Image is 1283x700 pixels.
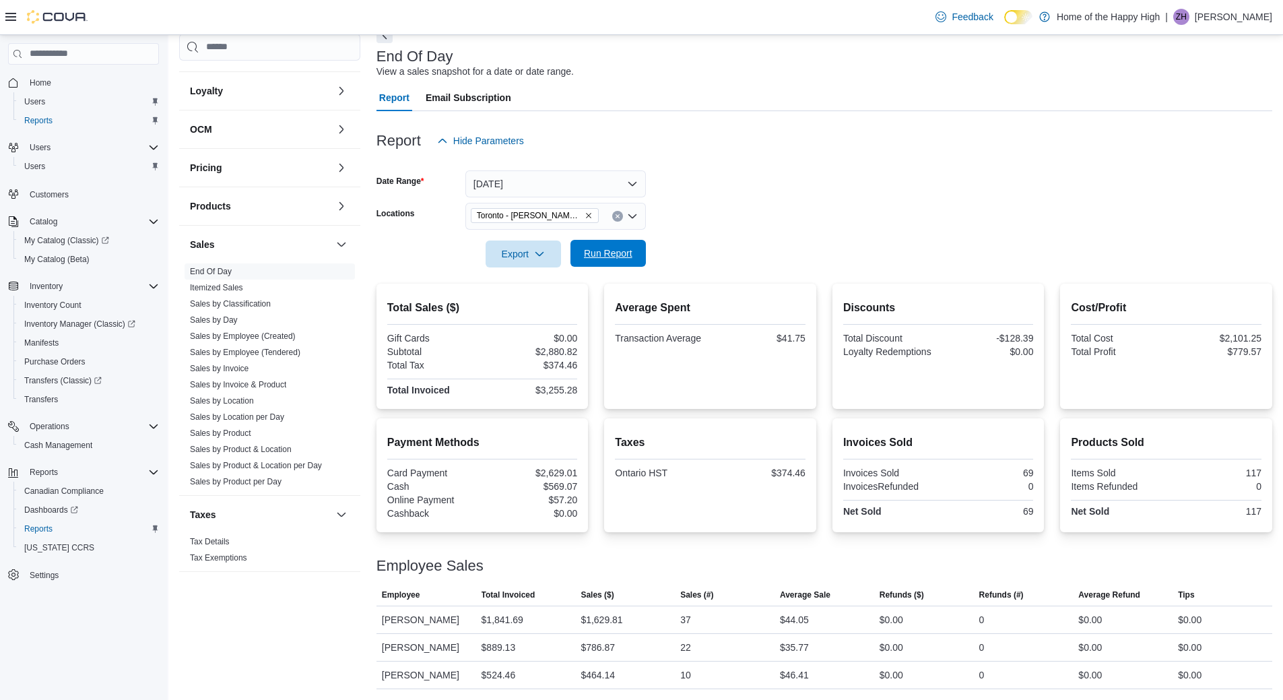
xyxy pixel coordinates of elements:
[190,536,230,547] span: Tax Details
[485,481,577,492] div: $569.07
[3,565,164,585] button: Settings
[24,161,45,172] span: Users
[13,250,164,269] button: My Catalog (Beta)
[19,483,109,499] a: Canadian Compliance
[387,481,480,492] div: Cash
[979,590,1024,600] span: Refunds (#)
[387,300,578,316] h2: Total Sales ($)
[190,199,331,213] button: Products
[179,263,360,495] div: Sales
[1178,667,1202,683] div: $0.00
[615,300,805,316] h2: Average Spent
[880,612,903,628] div: $0.00
[24,356,86,367] span: Purchase Orders
[13,501,164,519] a: Dashboards
[453,134,524,148] span: Hide Parameters
[19,316,141,332] a: Inventory Manager (Classic)
[485,495,577,505] div: $57.20
[24,214,159,230] span: Catalog
[190,123,212,136] h3: OCM
[24,187,74,203] a: Customers
[190,315,238,325] span: Sales by Day
[13,157,164,176] button: Users
[843,468,935,478] div: Invoices Sold
[19,391,159,408] span: Transfers
[190,396,254,406] a: Sales by Location
[13,315,164,333] a: Inventory Manager (Classic)
[376,133,421,149] h3: Report
[24,278,159,294] span: Inventory
[680,639,691,656] div: 22
[1078,612,1102,628] div: $0.00
[979,639,985,656] div: 0
[30,77,51,88] span: Home
[190,477,282,486] a: Sales by Product per Day
[1173,9,1189,25] div: Zachary Haire
[30,281,63,292] span: Inventory
[24,418,75,435] button: Operations
[780,667,809,683] div: $46.41
[190,267,232,276] a: End Of Day
[387,495,480,505] div: Online Payment
[30,570,59,581] span: Settings
[376,662,476,689] div: [PERSON_NAME]
[24,139,159,156] span: Users
[24,418,159,435] span: Operations
[482,612,523,628] div: $1,841.69
[3,277,164,296] button: Inventory
[941,346,1033,357] div: $0.00
[979,612,985,628] div: 0
[387,385,450,395] strong: Total Invoiced
[680,667,691,683] div: 10
[333,121,350,137] button: OCM
[941,333,1033,344] div: -$128.39
[952,10,993,24] span: Feedback
[612,211,623,222] button: Clear input
[376,176,424,187] label: Date Range
[24,486,104,497] span: Canadian Compliance
[376,606,476,633] div: [PERSON_NAME]
[19,158,159,174] span: Users
[387,346,480,357] div: Subtotal
[426,84,511,111] span: Email Subscription
[19,335,159,351] span: Manifests
[880,667,903,683] div: $0.00
[24,278,68,294] button: Inventory
[19,540,159,556] span: Washington CCRS
[190,552,247,563] span: Tax Exemptions
[19,335,64,351] a: Manifests
[190,379,286,390] span: Sales by Invoice & Product
[190,428,251,439] span: Sales by Product
[190,266,232,277] span: End Of Day
[190,331,296,341] a: Sales by Employee (Created)
[376,27,393,43] button: Next
[24,464,159,480] span: Reports
[24,185,159,202] span: Customers
[482,667,516,683] div: $524.46
[190,445,292,454] a: Sales by Product & Location
[333,507,350,523] button: Taxes
[485,333,577,344] div: $0.00
[3,184,164,203] button: Customers
[13,231,164,250] a: My Catalog (Classic)
[570,240,646,267] button: Run Report
[190,412,284,422] a: Sales by Location per Day
[19,113,159,129] span: Reports
[680,612,691,628] div: 37
[190,460,322,471] span: Sales by Product & Location per Day
[979,667,985,683] div: 0
[19,297,87,313] a: Inventory Count
[1176,9,1187,25] span: ZH
[190,84,223,98] h3: Loyalty
[941,481,1033,492] div: 0
[13,92,164,111] button: Users
[713,468,805,478] div: $374.46
[19,232,159,249] span: My Catalog (Classic)
[941,506,1033,517] div: 69
[190,348,300,357] a: Sales by Employee (Tendered)
[190,553,247,563] a: Tax Exemptions
[190,395,254,406] span: Sales by Location
[190,238,215,251] h3: Sales
[24,567,64,583] a: Settings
